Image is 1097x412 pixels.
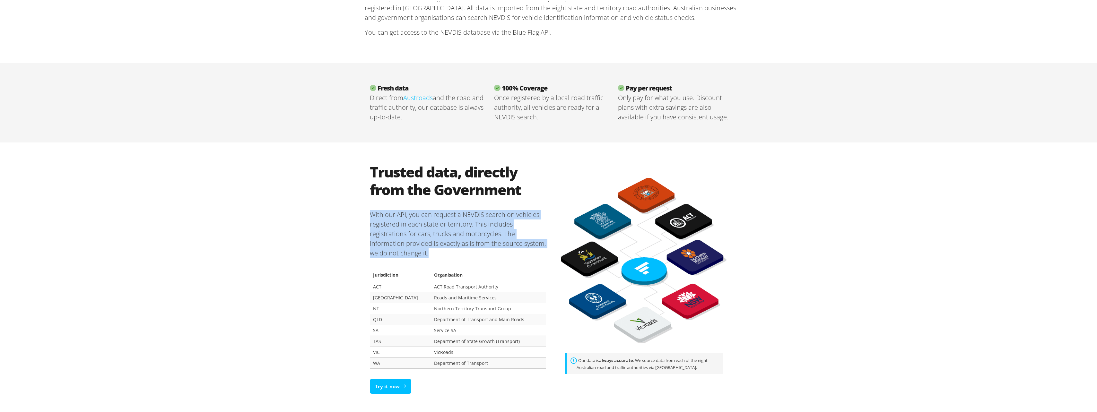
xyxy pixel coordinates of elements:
h2: Trusted data, directly from the Government [370,162,546,197]
td: VicRoads [431,346,546,356]
td: VIC [370,346,431,356]
p: Direct from and the road and traffic authority, our database is always up-to-date. [370,92,484,121]
p: Only pay for what you use. Discount plans with extra savings are also available if you have consi... [618,92,732,121]
h3: 100% Coverage [494,82,608,92]
td: QLD [370,313,431,324]
td: Roads and Maritime Services [431,291,546,302]
p: Once registered by a local road traffic authority, all vehicles are ready for a NEVDIS search. [494,92,608,121]
th: Jurisdiction [370,267,431,280]
td: SA [370,324,431,335]
strong: always accurate [599,356,633,362]
td: Northern Territory Transport Group [431,302,546,313]
td: NT [370,302,431,313]
a: Austroads [403,92,433,101]
td: Department of Transport and Main Roads [431,313,546,324]
h3: Pay per request [618,82,732,92]
div: Our data is . We source data from each of the eight Australian road and traffic authorities via [... [565,352,723,373]
p: With our API, you can request a NEVDIS search on vehicles registered in each state or territory. ... [370,204,546,262]
th: Organisation [431,267,546,280]
td: TAS [370,335,431,346]
td: WA [370,356,431,367]
td: Department of Transport [431,356,546,367]
td: [GEOGRAPHIC_DATA] [370,291,431,302]
td: Department of State Growth (Transport) [431,335,546,346]
td: ACT [370,280,431,291]
p: You can get access to the NEVDIS database via the Blue Flag API. [365,21,737,41]
td: ACT Road Transport Authority [431,280,546,291]
a: Try it now [370,378,411,393]
td: Service SA [431,324,546,335]
h3: Fresh data [370,82,484,92]
img: BlueFlag API and NEVDIS data sourced from road authorities diagram [561,177,727,343]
